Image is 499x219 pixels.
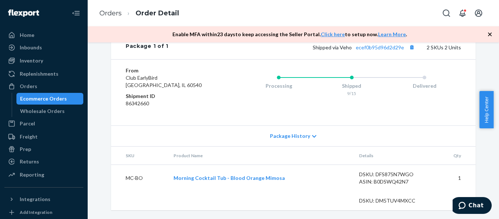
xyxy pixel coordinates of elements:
button: Open account menu [471,6,486,20]
div: Parcel [20,120,35,127]
span: Shipped via Veho [313,44,416,50]
a: Orders [4,80,83,92]
a: Orders [99,9,122,17]
th: Product Name [168,147,353,165]
td: MC-BO [111,165,168,192]
div: Inbounds [20,44,42,51]
a: Learn More [378,31,406,37]
td: 1 [433,165,476,192]
button: Copy tracking number [407,42,416,52]
button: Close Navigation [69,6,83,20]
div: Replenishments [20,70,58,78]
div: Processing [242,82,315,90]
button: Integrations [4,193,83,205]
th: SKU [111,147,168,165]
div: Prep [20,146,31,153]
div: Integrations [20,196,50,203]
div: Reporting [20,171,44,178]
a: Replenishments [4,68,83,80]
p: Enable MFA within 23 days to keep accessing the Seller Portal. to setup now. . [172,31,407,38]
div: Wholesale Orders [20,107,65,115]
a: Parcel [4,118,83,129]
div: ASIN: B0DSWQ42N7 [359,178,428,185]
a: Inventory [4,55,83,67]
div: DSKU: DM5TUV4MXCC [359,197,428,204]
a: Wholesale Orders [16,105,84,117]
a: Home [4,29,83,41]
button: Help Center [479,91,494,128]
th: Details [353,147,434,165]
a: Add Integration [4,208,83,217]
div: Delivered [388,82,461,90]
button: Open notifications [455,6,470,20]
span: Package History [270,132,310,140]
div: Orders [20,83,37,90]
div: Shipped [315,82,388,90]
td: 1 [433,191,476,210]
ol: breadcrumbs [94,3,185,24]
dd: 86342660 [126,100,213,107]
dt: From [126,67,213,74]
a: Morning Cocktail Tub - Blood Orange Mimosa [174,175,285,181]
button: Open Search Box [439,6,454,20]
a: Order Detail [136,9,179,17]
a: ecef0b95d96d2d29e [356,44,404,50]
div: 9/15 [315,90,388,97]
th: Qty [433,147,476,165]
div: Inventory [20,57,43,64]
span: Club EarlyBird [GEOGRAPHIC_DATA], IL 60540 [126,75,202,88]
dt: Shipment ID [126,92,213,100]
img: Flexport logo [8,10,39,17]
div: DSKU: DFS875N7WGO [359,171,428,178]
a: Returns [4,156,83,167]
a: Inbounds [4,42,83,53]
div: 2 SKUs 2 Units [168,42,461,52]
div: Add Integration [20,209,52,215]
a: Freight [4,131,83,143]
a: Ecommerce Orders [16,93,84,105]
div: Ecommerce Orders [20,95,67,102]
a: Click here [321,31,345,37]
div: Home [20,31,34,39]
a: Prep [4,143,83,155]
div: Returns [20,158,39,165]
div: Freight [20,133,38,140]
a: Reporting [4,169,83,181]
div: Package 1 of 1 [126,42,168,52]
iframe: Opens a widget where you can chat to one of our agents [453,197,492,215]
